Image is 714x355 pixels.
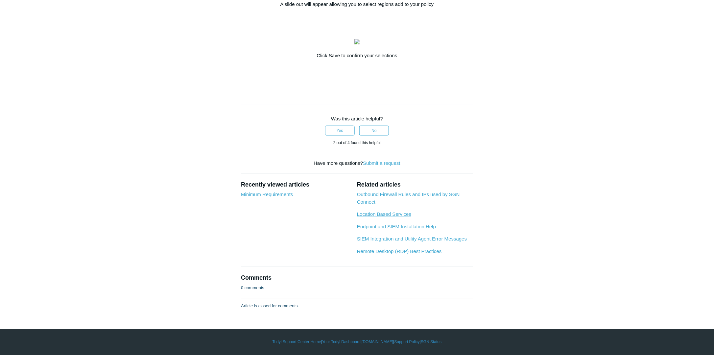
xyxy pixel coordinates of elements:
[357,224,436,229] a: Endpoint and SIEM Installation Help
[166,339,548,345] div: | | | |
[357,236,467,241] a: SIEM Integration and Utility Agent Error Messages
[394,339,420,345] a: Support Policy
[421,339,441,345] a: SGN Status
[241,160,473,167] div: Have more questions?
[241,285,264,291] p: 0 comments
[241,303,299,309] p: Article is closed for comments.
[241,180,350,189] h2: Recently viewed articles
[362,339,393,345] a: [DOMAIN_NAME]
[331,116,383,121] span: Was this article helpful?
[333,140,381,145] span: 2 out of 4 found this helpful
[273,339,321,345] a: Todyl Support Center Home
[241,52,473,60] p: Click Save to confirm your selections
[241,191,293,197] a: Minimum Requirements
[325,126,355,136] button: This article was helpful
[357,248,442,254] a: Remote Desktop (RDP) Best Practices
[357,180,473,189] h2: Related articles
[322,339,361,345] a: Your Todyl Dashboard
[357,211,411,217] a: Location Based Services
[241,273,473,282] h2: Comments
[241,0,473,8] p: A slide out will appear allowing you to select regions add to your policy
[354,39,360,44] img: 39040707519763
[359,126,389,136] button: This article was not helpful
[363,160,400,166] a: Submit a request
[357,191,460,205] a: Outbound Firewall Rules and IPs used by SGN Connect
